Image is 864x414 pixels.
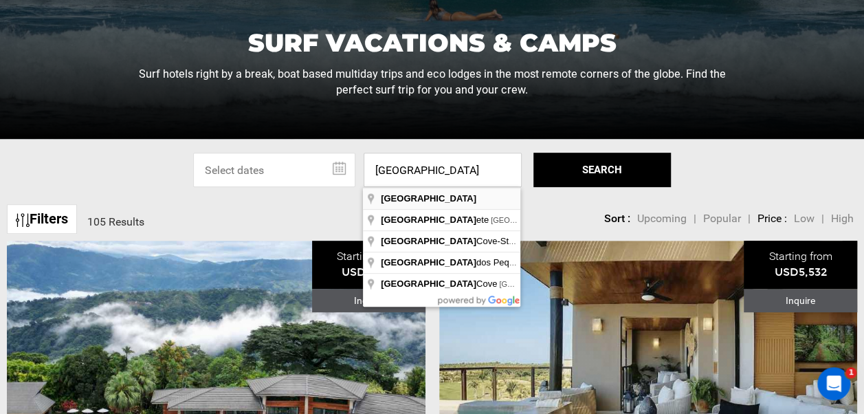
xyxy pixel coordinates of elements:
span: [GEOGRAPHIC_DATA] [381,215,476,225]
span: ete [381,215,491,225]
li: | [748,211,751,227]
button: SEARCH [533,153,671,187]
span: Upcoming [637,212,687,225]
span: 105 Results [87,215,144,228]
span: 1 [845,367,856,378]
span: [GEOGRAPHIC_DATA] [381,236,476,246]
span: [GEOGRAPHIC_DATA], [GEOGRAPHIC_DATA] [499,280,661,288]
span: [GEOGRAPHIC_DATA] [381,279,476,289]
iframe: Intercom live chat [817,367,850,400]
li: | [821,211,824,227]
li: Sort : [604,211,630,227]
input: Select dates [193,153,355,187]
span: [GEOGRAPHIC_DATA] [491,216,570,224]
img: btn-icon.svg [16,213,30,227]
span: Low [794,212,815,225]
li: | [694,211,696,227]
h1: Surf Vacations & Camps [120,30,745,55]
input: Enter a location [364,153,522,187]
span: Cove-St. [PERSON_NAME]'s [381,236,595,246]
a: Filters [7,204,77,234]
span: Popular [703,212,741,225]
span: [GEOGRAPHIC_DATA] [381,193,476,204]
p: Surf hotels right by a break, boat based multiday trips and eco lodges in the most remote corners... [120,66,745,98]
li: Price : [757,211,787,227]
span: Cove [381,279,499,289]
span: dos Pequenitos [381,257,540,268]
span: [GEOGRAPHIC_DATA] [381,257,476,268]
span: High [831,212,854,225]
